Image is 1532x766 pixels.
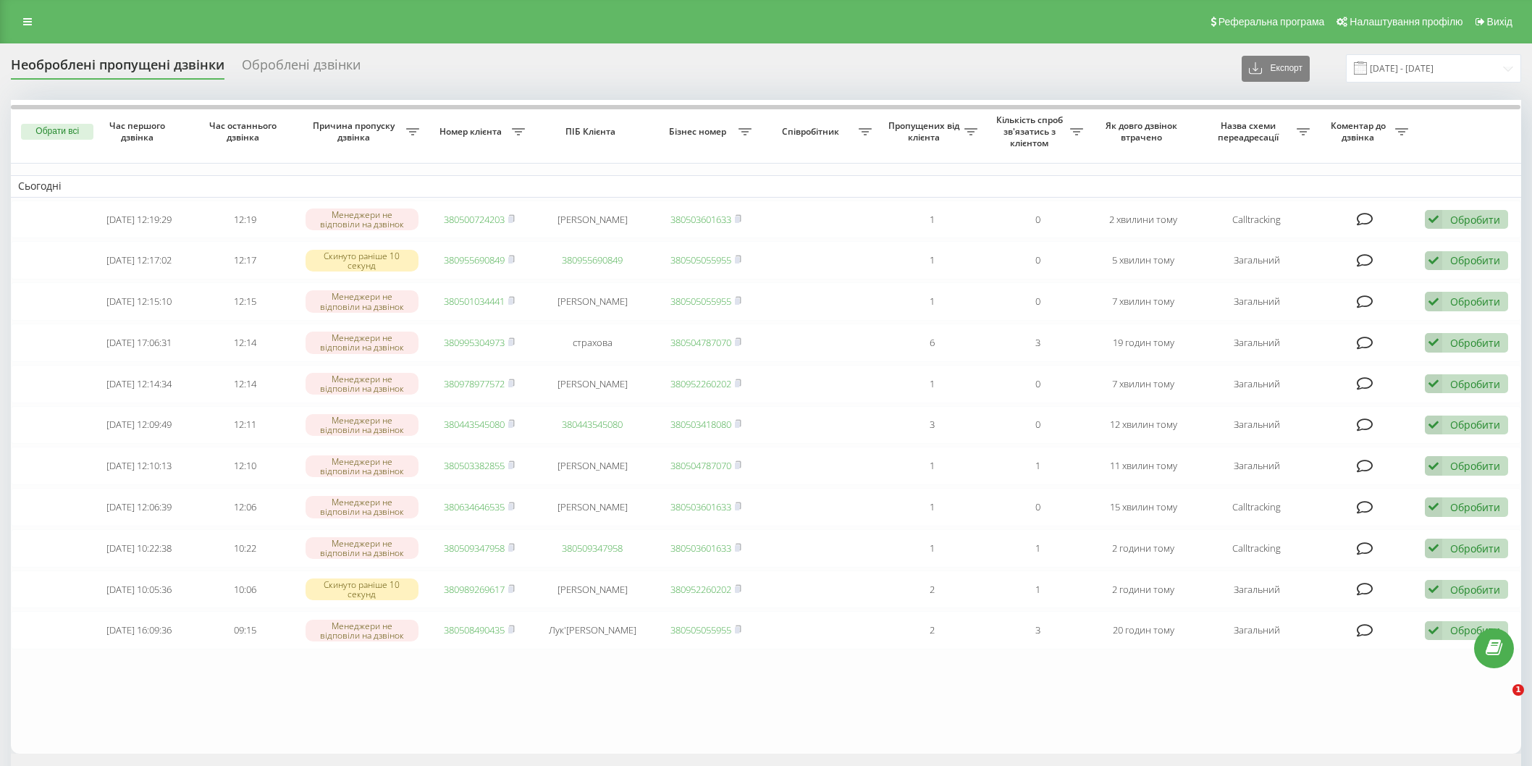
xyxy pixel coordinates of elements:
td: [DATE] 12:10:13 [86,447,192,485]
td: Загальний [1196,282,1317,321]
td: 2 хвилини тому [1090,201,1196,239]
a: 380952260202 [670,583,731,596]
a: 380955690849 [562,253,623,266]
td: 11 хвилин тому [1090,447,1196,485]
td: 3 [879,406,985,445]
td: 3 [985,324,1090,362]
td: Calltracking [1196,201,1317,239]
div: Менеджери не відповіли на дзвінок [306,414,419,436]
td: 1 [985,571,1090,609]
span: Причина пропуску дзвінка [305,120,405,143]
div: Менеджери не відповіли на дзвінок [306,209,419,230]
a: 380443545080 [562,418,623,431]
td: [DATE] 16:09:36 [86,611,192,649]
a: 380509347958 [444,542,505,555]
td: 2 [879,611,985,649]
td: 12:14 [192,324,298,362]
td: 15 хвилин тому [1090,488,1196,526]
td: Сьогодні [11,175,1521,197]
td: 0 [985,406,1090,445]
td: Calltracking [1196,488,1317,526]
td: 19 годин тому [1090,324,1196,362]
td: 1 [879,282,985,321]
div: Менеджери не відповіли на дзвінок [306,537,419,559]
div: Менеджери не відповіли на дзвінок [306,332,419,353]
td: 12:15 [192,282,298,321]
a: 380501034441 [444,295,505,308]
td: 7 хвилин тому [1090,365,1196,403]
td: [DATE] 12:15:10 [86,282,192,321]
button: Обрати всі [21,124,93,140]
span: Назва схеми переадресації [1203,120,1297,143]
a: 380503418080 [670,418,731,431]
span: Як довго дзвінок втрачено [1103,120,1184,143]
td: Загальний [1196,324,1317,362]
td: 0 [985,201,1090,239]
td: [PERSON_NAME] [532,201,653,239]
div: Обробити [1450,542,1500,555]
td: 1 [879,201,985,239]
a: 380443545080 [444,418,505,431]
td: 0 [985,241,1090,279]
td: 1 [985,529,1090,568]
div: Обробити [1450,213,1500,227]
a: 380504787070 [670,459,731,472]
div: Обробити [1450,583,1500,597]
td: Загальний [1196,406,1317,445]
a: 380503601633 [670,213,731,226]
a: 380503601633 [670,542,731,555]
div: Скинуто раніше 10 секунд [306,578,419,600]
td: 6 [879,324,985,362]
a: 380505055955 [670,623,731,636]
a: 380500724203 [444,213,505,226]
td: 20 годин тому [1090,611,1196,649]
div: Обробити [1450,459,1500,473]
td: 12:10 [192,447,298,485]
div: Менеджери не відповіли на дзвінок [306,496,419,518]
span: ПІБ Клієнта [544,126,640,138]
span: Номер клієнта [434,126,512,138]
a: 380995304973 [444,336,505,349]
td: 7 хвилин тому [1090,282,1196,321]
div: Обробити [1450,377,1500,391]
td: [DATE] 12:14:34 [86,365,192,403]
span: Налаштування профілю [1350,16,1462,28]
td: [DATE] 12:19:29 [86,201,192,239]
td: 5 хвилин тому [1090,241,1196,279]
td: [PERSON_NAME] [532,488,653,526]
div: Обробити [1450,500,1500,514]
td: [DATE] 10:05:36 [86,571,192,609]
td: 0 [985,488,1090,526]
td: 10:06 [192,571,298,609]
td: Calltracking [1196,529,1317,568]
a: 380509347958 [562,542,623,555]
td: [PERSON_NAME] [532,282,653,321]
span: Пропущених від клієнта [886,120,964,143]
td: [DATE] 12:06:39 [86,488,192,526]
td: [DATE] 12:17:02 [86,241,192,279]
span: Час першого дзвінка [98,120,180,143]
span: Співробітник [766,126,859,138]
td: страхова [532,324,653,362]
div: Обробити [1450,295,1500,308]
td: 2 години тому [1090,571,1196,609]
td: 0 [985,282,1090,321]
td: [DATE] 12:09:49 [86,406,192,445]
td: 1 [879,488,985,526]
a: 380505055955 [670,253,731,266]
a: 380505055955 [670,295,731,308]
td: [PERSON_NAME] [532,447,653,485]
div: Обробити [1450,418,1500,432]
td: 12:17 [192,241,298,279]
td: 12 хвилин тому [1090,406,1196,445]
a: 380952260202 [670,377,731,390]
td: Загальний [1196,365,1317,403]
div: Необроблені пропущені дзвінки [11,57,224,80]
a: 380955690849 [444,253,505,266]
a: 380503382855 [444,459,505,472]
td: [DATE] 17:06:31 [86,324,192,362]
span: Кількість спроб зв'язатись з клієнтом [992,114,1070,148]
div: Менеджери не відповіли на дзвінок [306,620,419,641]
div: Оброблені дзвінки [242,57,361,80]
td: 12:19 [192,201,298,239]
